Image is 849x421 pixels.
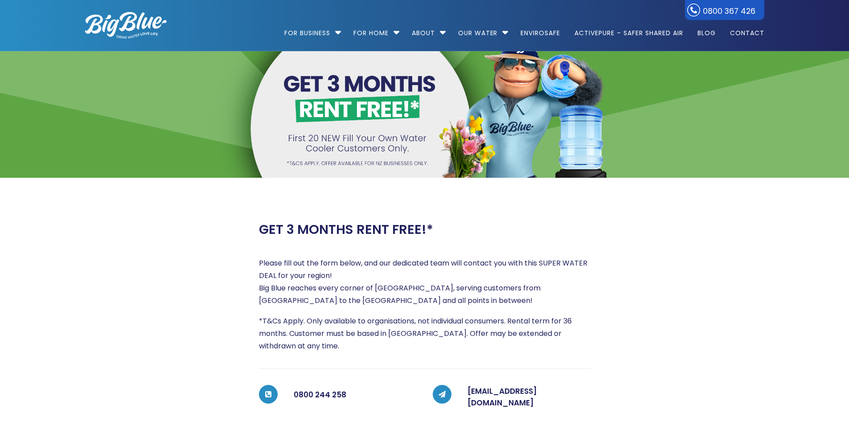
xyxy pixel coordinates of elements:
[468,386,537,408] a: [EMAIL_ADDRESS][DOMAIN_NAME]
[259,222,433,237] h2: GET 3 MONTHS RENT FREE!*
[259,257,591,307] p: Please fill out the form below, and our dedicated team will contact you with this SUPER WATER DEA...
[294,386,417,404] h5: 0800 244 258
[259,315,591,352] p: *T&Cs Apply. Only available to organisations, not individual consumers. Rental term for 36 months...
[85,12,167,39] img: logo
